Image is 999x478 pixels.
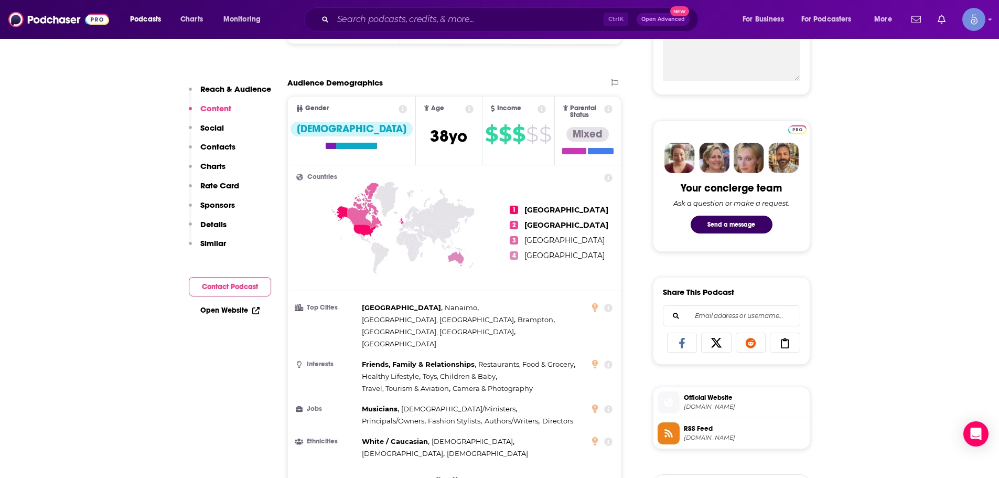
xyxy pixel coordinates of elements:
[432,437,513,445] span: [DEMOGRAPHIC_DATA]
[518,315,553,324] span: Brampton
[333,11,604,28] input: Search podcasts, credits, & more...
[641,17,685,22] span: Open Advanced
[453,384,533,392] span: Camera & Photography
[962,8,985,31] span: Logged in as Spiral5-G1
[401,403,517,415] span: ,
[130,12,161,27] span: Podcasts
[770,333,800,353] a: Copy Link
[684,434,805,442] span: app.kajabi.com
[485,415,540,427] span: ,
[180,12,203,27] span: Charts
[510,221,518,229] span: 2
[362,435,429,448] span: ,
[699,143,729,173] img: Barbara Profile
[701,333,732,353] a: Share on X/Twitter
[794,11,867,28] button: open menu
[736,333,766,353] a: Share on Reddit
[296,304,358,311] h3: Top Cities
[200,200,235,210] p: Sponsors
[664,143,695,173] img: Sydney Profile
[216,11,274,28] button: open menu
[423,370,497,383] span: ,
[8,9,109,29] img: Podchaser - Follow, Share and Rate Podcasts
[362,358,476,370] span: ,
[200,103,231,113] p: Content
[788,125,807,134] img: Podchaser Pro
[570,105,603,119] span: Parental Status
[200,84,271,94] p: Reach & Audience
[445,303,477,312] span: Nanaimo
[539,126,551,143] span: $
[362,327,514,336] span: [GEOGRAPHIC_DATA], [GEOGRAPHIC_DATA]
[362,384,449,392] span: Travel, Tourism & Aviation
[428,415,482,427] span: ,
[362,360,475,368] span: Friends, Family & Relationships
[681,182,782,195] div: Your concierge team
[684,393,805,402] span: Official Website
[423,372,496,380] span: Toys, Children & Baby
[673,199,790,207] div: Ask a question or make a request.
[524,205,608,215] span: [GEOGRAPHIC_DATA]
[174,11,209,28] a: Charts
[445,302,479,314] span: ,
[362,315,514,324] span: [GEOGRAPHIC_DATA], [GEOGRAPHIC_DATA]
[672,306,791,326] input: Email address or username...
[499,126,511,143] span: $
[307,174,337,180] span: Countries
[663,287,734,297] h3: Share This Podcast
[362,448,445,460] span: ,
[362,449,443,458] span: [DEMOGRAPHIC_DATA]
[768,143,799,173] img: Jon Profile
[362,303,441,312] span: [GEOGRAPHIC_DATA]
[432,435,514,448] span: ,
[933,10,950,28] a: Show notifications dropdown
[362,403,399,415] span: ,
[362,383,450,395] span: ,
[670,6,689,16] span: New
[447,449,528,458] span: [DEMOGRAPHIC_DATA]
[287,78,383,88] h2: Audience Demographics
[663,305,800,326] div: Search followers
[401,405,515,413] span: [DEMOGRAPHIC_DATA]/Ministers
[305,105,329,112] span: Gender
[542,417,573,425] span: Directors
[734,143,764,173] img: Jules Profile
[189,161,225,180] button: Charts
[200,142,235,152] p: Contacts
[362,370,421,383] span: ,
[362,437,428,445] span: White / Caucasian
[431,105,444,112] span: Age
[684,424,805,433] span: RSS Feed
[867,11,905,28] button: open menu
[200,219,227,229] p: Details
[189,84,271,103] button: Reach & Audience
[430,126,467,146] span: 38 yo
[314,7,708,31] div: Search podcasts, credits, & more...
[200,238,226,248] p: Similar
[200,161,225,171] p: Charts
[524,251,605,260] span: [GEOGRAPHIC_DATA]
[485,126,498,143] span: $
[485,417,538,425] span: Authors/Writers
[291,122,413,136] div: [DEMOGRAPHIC_DATA]
[362,405,398,413] span: Musicians
[566,127,609,142] div: Mixed
[189,200,235,219] button: Sponsors
[604,13,628,26] span: Ctrl K
[478,360,574,368] span: Restaurants, Food & Grocery
[510,236,518,245] span: 3
[637,13,690,26] button: Open AdvancedNew
[801,12,852,27] span: For Podcasters
[362,372,419,380] span: Healthy Lifestyle
[189,142,235,161] button: Contacts
[478,358,575,370] span: ,
[497,105,521,112] span: Income
[788,124,807,134] a: Pro website
[200,306,260,315] a: Open Website
[524,220,608,230] span: [GEOGRAPHIC_DATA]
[200,180,239,190] p: Rate Card
[362,302,443,314] span: ,
[362,339,436,348] span: [GEOGRAPHIC_DATA]
[658,422,805,444] a: RSS Feed[DOMAIN_NAME]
